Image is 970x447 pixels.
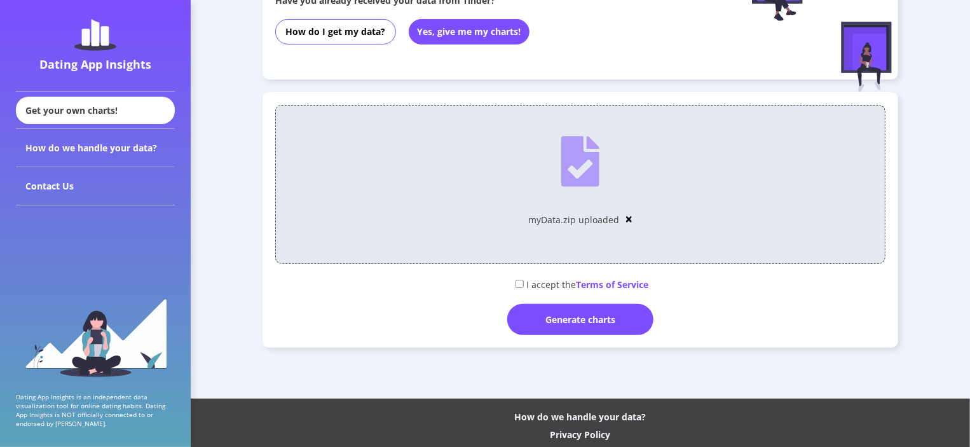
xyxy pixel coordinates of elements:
div: Dating App Insights [19,57,172,72]
div: Privacy Policy [550,429,611,441]
div: Get your own charts! [16,97,175,124]
div: Contact Us [16,167,175,205]
button: How do I get my data? [275,19,396,45]
div: How do we handle your data? [515,411,646,423]
img: file-uploaded.ea247aa8.svg [561,136,599,187]
div: How do we handle your data? [16,129,175,167]
button: Yes, give me my charts! [409,19,529,45]
div: I accept the [275,273,885,294]
span: Terms of Service [577,279,649,291]
div: myData.zip uploaded [529,214,620,226]
div: Generate charts [507,304,653,335]
img: dating-app-insights-logo.5abe6921.svg [74,19,116,51]
p: Dating App Insights is an independent data visualization tool for online dating habits. Dating Ap... [16,392,175,428]
img: female-figure-sitting.afd5d174.svg [841,22,892,92]
img: sidebar_girl.91b9467e.svg [24,298,167,377]
img: close-solid.cbe4567e.svg [626,215,632,224]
